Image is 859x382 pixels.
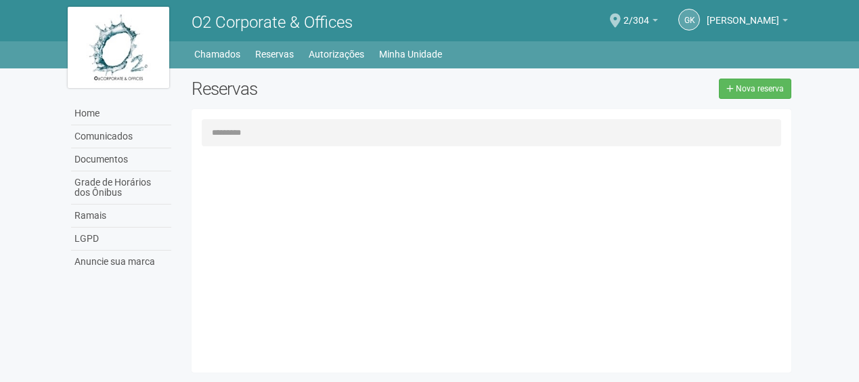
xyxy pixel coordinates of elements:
[71,228,171,251] a: LGPD
[192,13,353,32] span: O2 Corporate & Offices
[194,45,240,64] a: Chamados
[71,251,171,273] a: Anuncie sua marca
[623,2,649,26] span: 2/304
[71,148,171,171] a: Documentos
[71,125,171,148] a: Comunicados
[71,205,171,228] a: Ramais
[379,45,442,64] a: Minha Unidade
[192,79,481,99] h2: Reservas
[623,17,658,28] a: 2/304
[309,45,364,64] a: Autorizações
[719,79,791,99] a: Nova reserva
[707,2,779,26] span: Gleice Kelly
[736,84,784,93] span: Nova reserva
[255,45,294,64] a: Reservas
[71,171,171,205] a: Grade de Horários dos Ônibus
[68,7,169,88] img: logo.jpg
[71,102,171,125] a: Home
[707,17,788,28] a: [PERSON_NAME]
[678,9,700,30] a: GK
